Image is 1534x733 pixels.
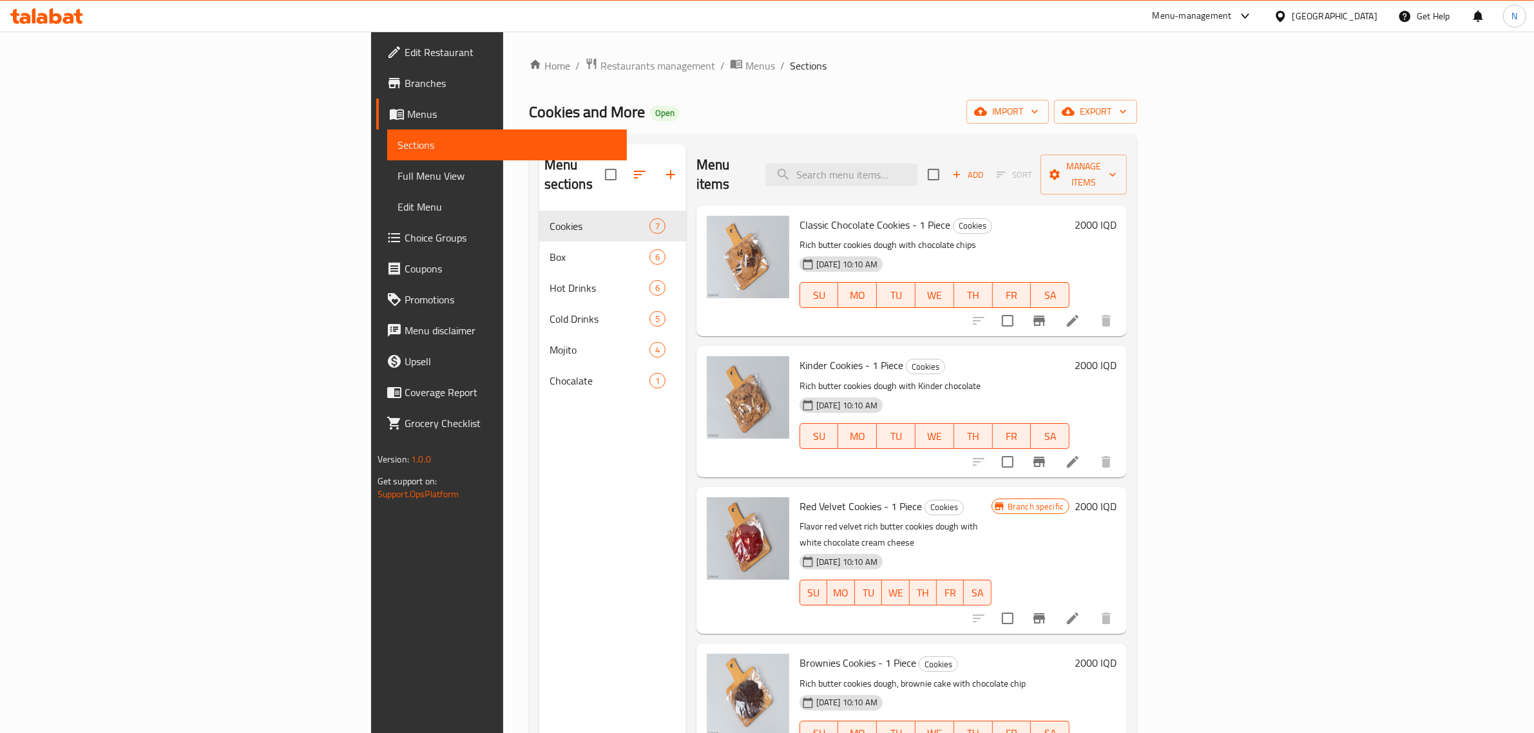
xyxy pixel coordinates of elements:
[550,342,649,357] div: Mojito
[550,373,649,388] span: Chocalate
[405,261,617,276] span: Coupons
[539,242,686,272] div: Box6
[405,44,617,60] span: Edit Restaurant
[650,282,665,294] span: 6
[953,218,992,234] div: Cookies
[1511,9,1517,23] span: N
[387,160,628,191] a: Full Menu View
[800,282,839,308] button: SU
[877,282,916,308] button: TU
[378,451,409,468] span: Version:
[855,580,882,605] button: TU
[811,399,883,412] span: [DATE] 10:10 AM
[597,161,624,188] span: Select all sections
[843,427,872,446] span: MO
[1065,611,1080,626] a: Edit menu item
[954,423,993,449] button: TH
[405,230,617,245] span: Choice Groups
[650,220,665,233] span: 7
[407,106,617,122] span: Menus
[805,427,834,446] span: SU
[800,237,1069,253] p: Rich butter cookies dough with chocolate chips
[800,423,839,449] button: SU
[539,365,686,396] div: Chocalate1
[832,584,849,602] span: MO
[998,286,1026,305] span: FR
[800,215,950,234] span: Classic Chocolate Cookies - 1 Piece
[1065,454,1080,470] a: Edit menu item
[950,167,985,182] span: Add
[539,211,686,242] div: Cookies7
[925,500,964,515] div: Cookies
[378,486,459,502] a: Support.OpsPlatform
[649,342,666,357] div: items
[838,423,877,449] button: MO
[376,99,628,129] a: Menus
[539,334,686,365] div: Mojito4
[1031,282,1069,308] button: SA
[790,58,827,73] span: Sections
[811,696,883,709] span: [DATE] 10:10 AM
[843,286,872,305] span: MO
[920,161,947,188] span: Select section
[376,315,628,346] a: Menu disclaimer
[994,448,1021,475] span: Select to update
[882,427,910,446] span: TU
[650,375,665,387] span: 1
[977,104,1039,120] span: import
[877,423,916,449] button: TU
[376,346,628,377] a: Upsell
[720,58,725,73] li: /
[1065,313,1080,328] a: Edit menu item
[1075,654,1117,672] h6: 2000 IQD
[707,356,789,439] img: Kinder Cookies - 1 Piece
[1064,104,1127,120] span: export
[811,258,883,271] span: [DATE] 10:10 AM
[906,359,945,374] div: Cookies
[925,500,963,515] span: Cookies
[550,311,649,327] div: Cold Drinks
[1091,603,1122,634] button: delete
[649,311,666,327] div: items
[887,584,904,602] span: WE
[649,280,666,296] div: items
[539,272,686,303] div: Hot Drinks6
[398,137,617,153] span: Sections
[649,218,666,234] div: items
[993,423,1031,449] button: FR
[1051,158,1117,191] span: Manage items
[376,68,628,99] a: Branches
[942,584,959,602] span: FR
[919,657,957,672] span: Cookies
[947,165,988,185] span: Add item
[411,451,431,468] span: 1.0.0
[650,106,680,121] div: Open
[998,427,1026,446] span: FR
[827,580,854,605] button: MO
[707,497,789,580] img: Red Velvet Cookies - 1 Piece
[707,216,789,298] img: Classic Chocolate Cookies - 1 Piece
[947,165,988,185] button: Add
[1091,305,1122,336] button: delete
[696,155,750,194] h2: Menu items
[730,57,775,74] a: Menus
[539,303,686,334] div: Cold Drinks5
[387,191,628,222] a: Edit Menu
[838,282,877,308] button: MO
[376,222,628,253] a: Choice Groups
[398,199,617,214] span: Edit Menu
[405,75,617,91] span: Branches
[1002,500,1069,513] span: Branch specific
[959,427,988,446] span: TH
[550,280,649,296] div: Hot Drinks
[811,556,883,568] span: [DATE] 10:10 AM
[800,519,992,551] p: Flavor red velvet rich butter cookies dough with white chocolate cream cheese
[964,580,991,605] button: SA
[405,292,617,307] span: Promotions
[882,580,909,605] button: WE
[910,580,937,605] button: TH
[529,57,1138,74] nav: breadcrumb
[1024,446,1055,477] button: Branch-specific-item
[915,584,932,602] span: TH
[1024,603,1055,634] button: Branch-specific-item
